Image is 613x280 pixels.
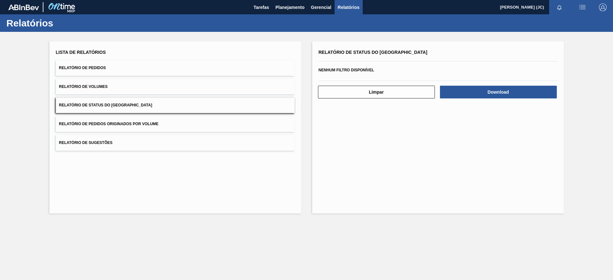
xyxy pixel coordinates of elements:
[6,19,120,27] h1: Relatórios
[56,97,295,113] button: Relatório de Status do [GEOGRAPHIC_DATA]
[59,84,108,89] span: Relatório de Volumes
[549,3,570,12] button: Notificações
[56,135,295,151] button: Relatório de Sugestões
[56,116,295,132] button: Relatório de Pedidos Originados por Volume
[254,4,269,11] span: Tarefas
[319,68,374,72] span: Nenhum filtro disponível
[276,4,305,11] span: Planejamento
[579,4,586,11] img: userActions
[56,79,295,95] button: Relatório de Volumes
[59,103,152,107] span: Relatório de Status do [GEOGRAPHIC_DATA]
[440,86,557,98] button: Download
[8,4,39,10] img: TNhmsLtSVTkK8tSr43FrP2fwEKptu5GPRR3wAAAABJRU5ErkJggg==
[319,50,428,55] span: Relatório de Status do [GEOGRAPHIC_DATA]
[318,86,435,98] button: Limpar
[59,122,159,126] span: Relatório de Pedidos Originados por Volume
[56,60,295,76] button: Relatório de Pedidos
[59,66,106,70] span: Relatório de Pedidos
[338,4,359,11] span: Relatórios
[599,4,607,11] img: Logout
[59,140,113,145] span: Relatório de Sugestões
[311,4,331,11] span: Gerencial
[56,50,106,55] span: Lista de Relatórios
